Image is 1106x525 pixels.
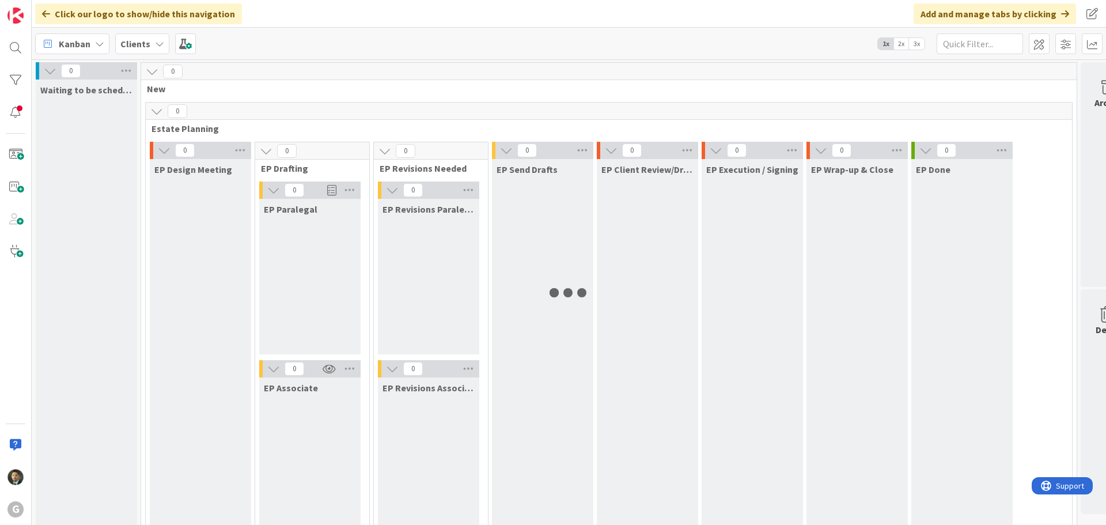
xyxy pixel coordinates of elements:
[154,164,232,175] span: EP Design Meeting
[382,382,475,394] span: EP Revisions Associate
[601,164,694,175] span: EP Client Review/Draft Review Meeting
[285,362,304,376] span: 0
[59,37,90,51] span: Kanban
[120,38,150,50] b: Clients
[35,3,242,24] div: Click our logo to show/hide this navigation
[175,143,195,157] span: 0
[937,143,956,157] span: 0
[517,143,537,157] span: 0
[914,3,1076,24] div: Add and manage tabs by clicking
[168,104,187,118] span: 0
[24,2,52,16] span: Support
[727,143,747,157] span: 0
[403,362,423,376] span: 0
[622,143,642,157] span: 0
[261,163,355,174] span: EP Drafting
[811,164,893,175] span: EP Wrap-up & Close
[916,164,950,175] span: EP Done
[7,501,24,518] div: G
[403,183,423,197] span: 0
[382,203,475,215] span: EP Revisions Paralegal
[7,7,24,24] img: Visit kanbanzone.com
[40,84,132,96] span: Waiting to be scheduled
[893,38,909,50] span: 2x
[264,203,317,215] span: EP Paralegal
[497,164,558,175] span: EP Send Drafts
[706,164,798,175] span: EP Execution / Signing
[151,123,1058,134] span: Estate Planning
[61,64,81,78] span: 0
[878,38,893,50] span: 1x
[937,33,1023,54] input: Quick Filter...
[147,83,1062,95] span: New
[380,163,474,174] span: EP Revisions Needed
[909,38,925,50] span: 3x
[7,469,24,485] img: CG
[285,183,304,197] span: 0
[396,144,415,158] span: 0
[832,143,851,157] span: 0
[163,65,183,78] span: 0
[277,144,297,158] span: 0
[264,382,318,394] span: EP Associate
